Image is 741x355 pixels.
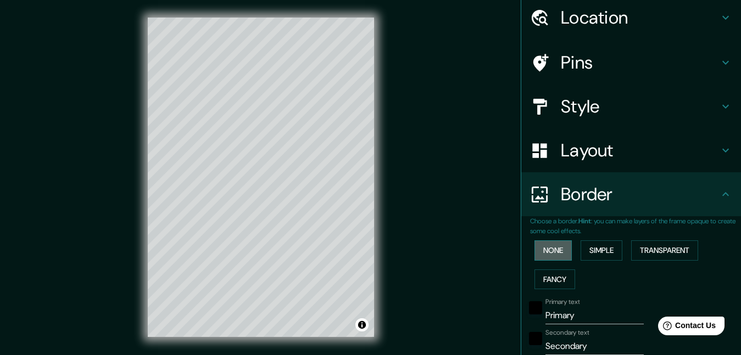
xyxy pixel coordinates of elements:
[561,183,719,205] h4: Border
[581,240,622,261] button: Simple
[521,172,741,216] div: Border
[530,216,741,236] p: Choose a border. : you can make layers of the frame opaque to create some cool effects.
[529,301,542,314] button: black
[561,139,719,161] h4: Layout
[578,217,591,226] b: Hint
[534,240,572,261] button: None
[561,52,719,74] h4: Pins
[561,7,719,29] h4: Location
[521,41,741,84] div: Pins
[631,240,698,261] button: Transparent
[545,297,580,307] label: Primary text
[534,269,575,290] button: Fancy
[643,312,729,343] iframe: Help widget launcher
[529,332,542,345] button: black
[355,318,369,331] button: Toggle attribution
[521,84,741,128] div: Style
[545,328,589,337] label: Secondary text
[561,95,719,117] h4: Style
[521,128,741,172] div: Layout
